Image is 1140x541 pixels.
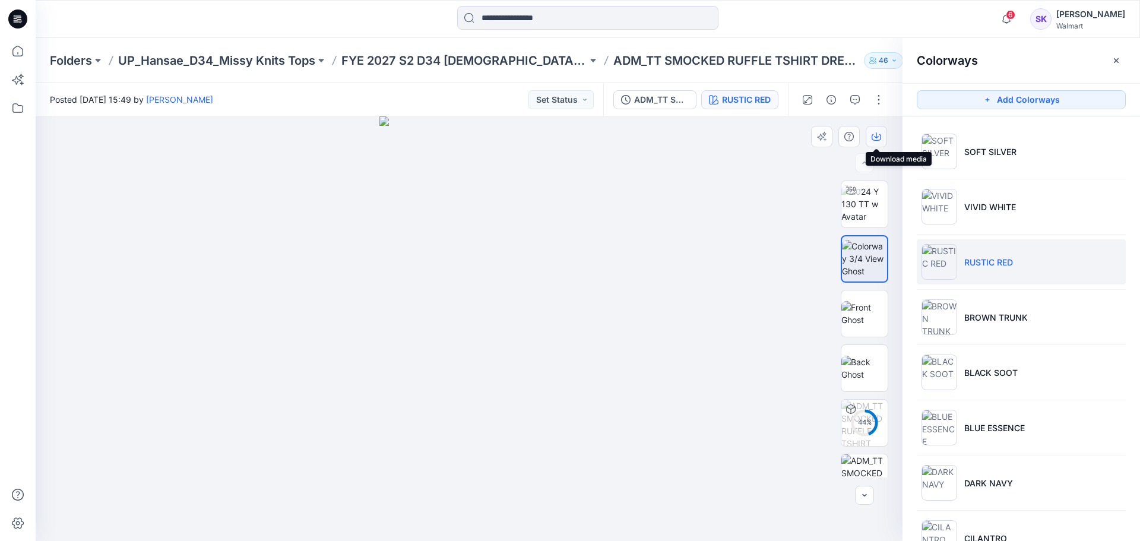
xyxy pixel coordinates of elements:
[964,201,1016,213] p: VIVID WHITE
[1056,21,1125,30] div: Walmart
[841,454,888,501] img: ADM_TT SMOCKED RUFFLE TSHIRT DRESS insp
[921,134,957,169] img: SOFT SILVER
[842,240,887,277] img: Colorway 3/4 View Ghost
[841,301,888,326] img: Front Ghost
[841,185,888,223] img: 2024 Y 130 TT w Avatar
[964,311,1028,324] p: BROWN TRUNK
[634,93,689,106] div: ADM_TT SMOCKED RUFFLE TSHIRT DRESS_CTN
[850,417,879,428] div: 44 %
[613,90,696,109] button: ADM_TT SMOCKED RUFFLE TSHIRT DRESS_CTN
[1006,10,1015,20] span: 6
[701,90,778,109] button: RUSTIC RED
[841,356,888,381] img: Back Ghost
[964,477,1013,489] p: DARK NAVY
[50,52,92,69] a: Folders
[964,422,1025,434] p: BLUE ESSENCE
[921,465,957,501] img: DARK NAVY
[921,299,957,335] img: BROWN TRUNK
[917,53,978,68] h2: Colorways
[921,355,957,390] img: BLACK SOOT
[341,52,587,69] a: FYE 2027 S2 D34 [DEMOGRAPHIC_DATA] Tops - Hansae
[379,116,559,541] img: eyJhbGciOiJIUzI1NiIsImtpZCI6IjAiLCJzbHQiOiJzZXMiLCJ0eXAiOiJKV1QifQ.eyJkYXRhIjp7InR5cGUiOiJzdG9yYW...
[50,93,213,106] span: Posted [DATE] 15:49 by
[864,52,903,69] button: 46
[964,145,1016,158] p: SOFT SILVER
[921,189,957,224] img: VIVID WHITE
[841,400,888,446] img: ADM_TT SMOCKED RUFFLE TSHIRT DRESS_CTN RUSTIC RED
[1056,7,1125,21] div: [PERSON_NAME]
[917,90,1126,109] button: Add Colorways
[822,90,841,109] button: Details
[1030,8,1052,30] div: SK
[879,54,888,67] p: 46
[964,256,1013,268] p: RUSTIC RED
[146,94,213,105] a: [PERSON_NAME]
[613,52,859,69] p: ADM_TT SMOCKED RUFFLE TSHIRT DRESS
[722,93,771,106] div: RUSTIC RED
[921,244,957,280] img: RUSTIC RED
[921,410,957,445] img: BLUE ESSENCE
[118,52,315,69] a: UP_Hansae_D34_Missy Knits Tops
[964,366,1018,379] p: BLACK SOOT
